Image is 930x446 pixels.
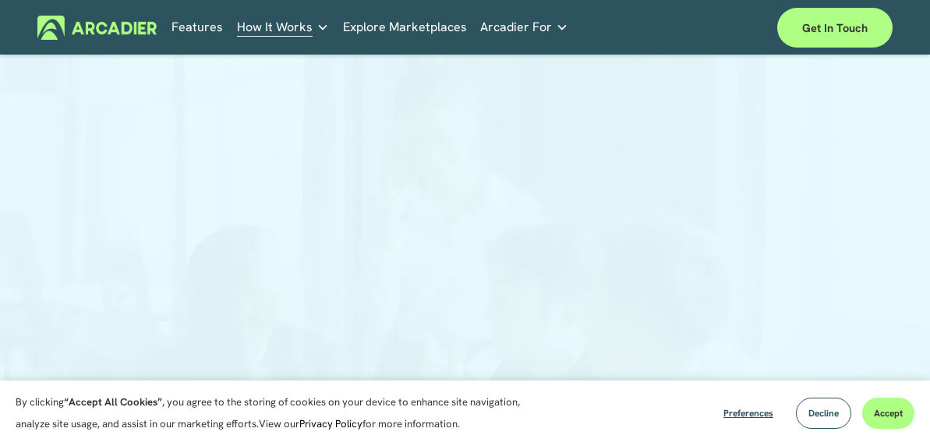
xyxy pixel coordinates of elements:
[343,15,467,39] a: Explore Marketplaces
[237,16,313,38] span: How It Works
[723,407,773,419] span: Preferences
[852,371,930,446] iframe: Chat Widget
[712,398,785,429] button: Preferences
[299,417,362,430] a: Privacy Policy
[37,16,157,40] img: Arcadier
[777,8,893,48] a: Get in touch
[796,398,851,429] button: Decline
[480,15,568,39] a: folder dropdown
[172,15,223,39] a: Features
[237,15,329,39] a: folder dropdown
[480,16,552,38] span: Arcadier For
[64,395,162,409] strong: “Accept All Cookies”
[808,407,839,419] span: Decline
[16,391,522,435] p: By clicking , you agree to the storing of cookies on your device to enhance site navigation, anal...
